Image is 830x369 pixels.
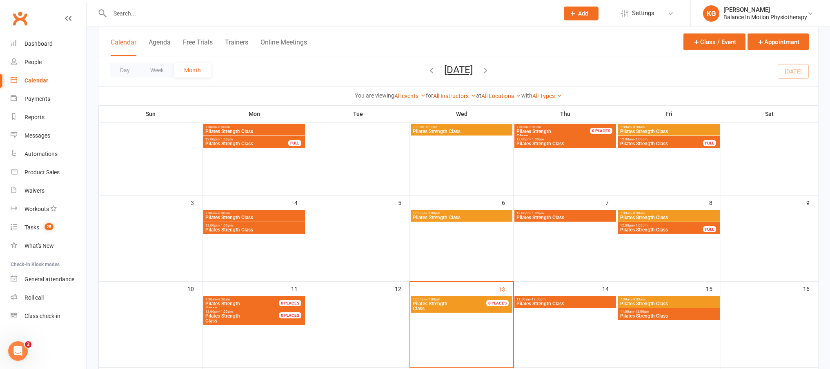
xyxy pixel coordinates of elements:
[11,307,86,325] a: Class kiosk mode
[516,298,614,301] span: 11:50am
[202,105,306,122] th: Mon
[410,105,514,122] th: Wed
[516,125,600,129] span: 7:30am
[412,215,511,220] span: Pilates Strength Class
[205,224,303,227] span: 12:00pm
[24,206,49,212] div: Workouts
[620,215,718,220] span: Pilates Strength Class
[205,215,303,220] span: Pilates Strength Class
[191,196,202,209] div: 3
[11,218,86,237] a: Tasks 25
[205,298,289,301] span: 7:30am
[24,276,74,282] div: General attendance
[10,8,30,29] a: Clubworx
[24,40,53,47] div: Dashboard
[476,92,481,99] strong: at
[617,105,721,122] th: Fri
[578,10,588,17] span: Add
[521,92,532,99] strong: with
[140,63,174,78] button: Week
[398,196,409,209] div: 5
[110,63,140,78] button: Day
[427,298,440,301] span: - 1:00pm
[394,93,426,99] a: All events
[225,38,248,56] button: Trainers
[530,211,544,215] span: - 1:00pm
[620,298,718,301] span: 7:30am
[11,145,86,163] a: Automations
[620,141,703,146] span: Pilates Strength Class
[516,215,614,220] span: Pilates Strength Class
[803,282,818,295] div: 16
[706,282,721,295] div: 15
[279,312,301,318] div: 0 PLACES
[45,223,53,230] span: 25
[632,211,645,215] span: - 8:30am
[620,313,718,318] span: Pilates Strength Class
[632,4,654,22] span: Settings
[620,224,703,227] span: 12:00pm
[481,93,521,99] a: All Locations
[634,138,648,141] span: - 1:00pm
[219,138,233,141] span: - 1:00pm
[205,211,303,215] span: 7:30am
[620,301,718,306] span: Pilates Strength Class
[107,8,553,19] input: Search...
[444,64,473,76] button: [DATE]
[24,224,39,231] div: Tasks
[205,313,240,319] span: Pilates Strength
[620,129,718,134] span: Pilates Strength Class
[205,138,289,141] span: 12:00pm
[279,300,301,306] div: 0 PLACES
[11,289,86,307] a: Roll call
[709,196,721,209] div: 8
[516,138,614,141] span: 12:00pm
[516,129,600,139] span: Class
[620,310,718,313] span: 11:00am
[205,313,289,323] span: Class
[748,33,809,50] button: Appointment
[205,129,303,134] span: Pilates Strength Class
[395,282,409,295] div: 12
[620,211,718,215] span: 7:30am
[530,298,545,301] span: - 12:50pm
[634,224,648,227] span: - 1:00pm
[24,169,60,176] div: Product Sales
[291,282,306,295] div: 11
[427,211,440,215] span: - 1:00pm
[24,114,45,120] div: Reports
[514,105,617,122] th: Thu
[634,310,649,313] span: - 12:00pm
[605,196,617,209] div: 7
[111,38,136,56] button: Calendar
[486,300,509,306] div: 0 PLACES
[217,298,230,301] span: - 8:30am
[590,128,612,134] div: 0 PLACES
[174,63,211,78] button: Month
[412,211,511,215] span: 12:00pm
[721,105,818,122] th: Sat
[632,125,645,129] span: - 8:30am
[412,298,496,301] span: 12:00pm
[205,141,289,146] span: Pilates Strength Class
[11,182,86,200] a: Waivers
[498,282,513,296] div: 13
[149,38,171,56] button: Agenda
[99,105,202,122] th: Sun
[11,90,86,108] a: Payments
[24,187,45,194] div: Waivers
[11,35,86,53] a: Dashboard
[516,211,614,215] span: 12:00pm
[426,92,433,99] strong: for
[11,163,86,182] a: Product Sales
[24,313,60,319] div: Class check-in
[412,125,511,129] span: 7:30am
[530,138,544,141] span: - 1:00pm
[516,301,614,306] span: Pilates Strength Class
[502,196,513,209] div: 6
[564,7,599,20] button: Add
[217,125,230,129] span: - 8:30am
[187,282,202,295] div: 10
[723,6,807,13] div: [PERSON_NAME]
[528,125,541,129] span: - 8:30am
